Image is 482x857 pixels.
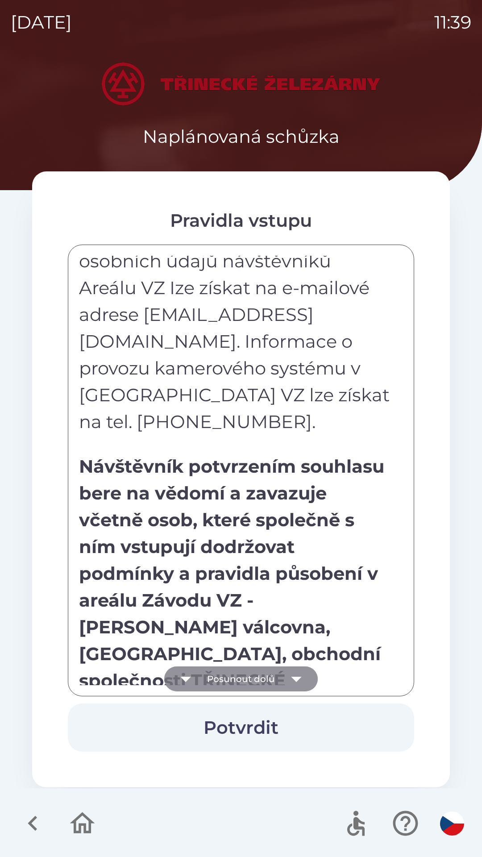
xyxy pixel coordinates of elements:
[164,666,318,691] button: Posunout dolů
[68,703,414,752] button: Potvrdit
[68,207,414,234] div: Pravidla vstupu
[32,62,450,105] img: Logo
[11,9,72,36] p: [DATE]
[79,455,384,718] strong: Návštěvník potvrzením souhlasu bere na vědomí a zavazuje včetně osob, které společně s ním vstupu...
[79,221,391,435] p: 04. Další informace o zpracování osobních údajů návštěvníků Areálu VZ Ize získat na e-mailové adr...
[440,811,464,836] img: cs flag
[434,9,471,36] p: 11:39
[143,123,340,150] p: Naplánovaná schůzka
